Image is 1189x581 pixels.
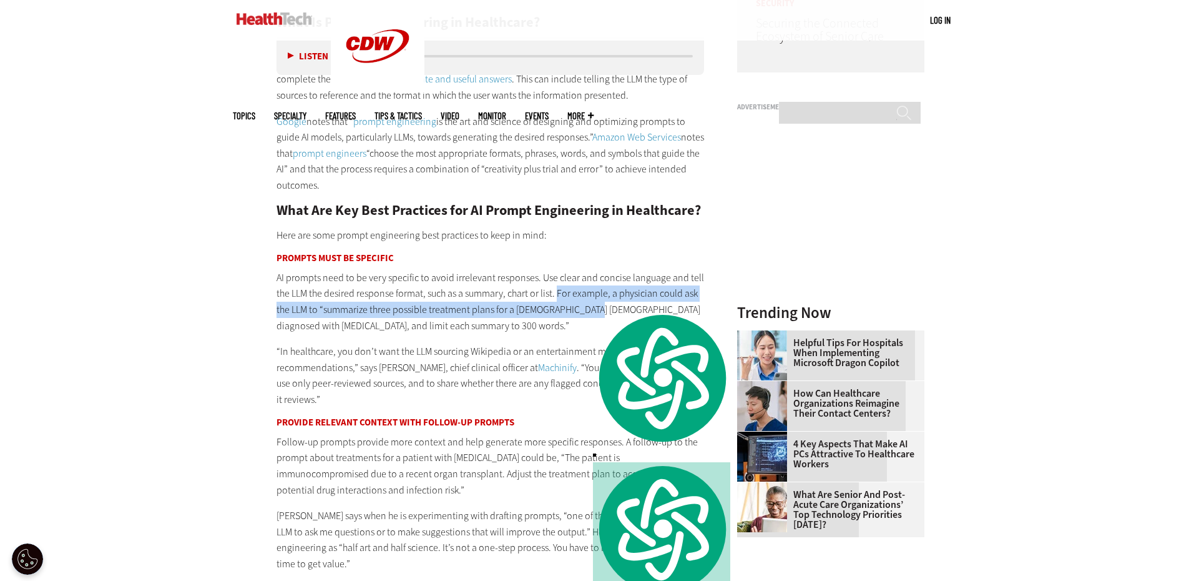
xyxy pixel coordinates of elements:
[737,389,917,419] a: How Can Healthcare Organizations Reimagine Their Contact Centers?
[276,508,705,572] p: [PERSON_NAME] says when he is experimenting with drafting prompts, “one of the things I do is I t...
[12,544,43,575] button: Open Preferences
[737,381,793,391] a: Healthcare contact center
[737,490,917,530] a: What Are Senior and Post-Acute Care Organizations’ Top Technology Priorities [DATE]?
[737,432,793,442] a: Desktop monitor with brain AI concept
[592,131,681,144] a: Amazon Web Services
[276,204,705,217] h2: What Are Key Best Practices for AI Prompt Engineering in Healthcare?
[538,361,577,374] a: Machinify
[276,254,705,263] h3: Prompts Must Be Specific
[737,104,924,111] h3: Advertisement
[237,12,312,25] img: Home
[567,111,594,121] span: More
[293,147,366,160] a: prompt engineers
[737,439,917,469] a: 4 Key Aspects That Make AI PCs Attractive to Healthcare Workers
[276,344,705,407] p: “In healthcare, you don’t want the LLM sourcing Wikipedia or an entertainment magazine for diagno...
[276,270,705,334] p: AI prompts need to be very specific to avoid irrelevant responses. Use clear and concise language...
[737,330,787,380] img: Doctor using phone to dictate to tablet
[737,330,793,340] a: Doctor using phone to dictate to tablet
[737,305,924,320] h3: Trending Now
[737,482,787,532] img: Older person using tablet
[276,418,705,427] h3: Provide Relevant Context With Follow-Up Prompts
[276,114,705,194] p: notes that “ is the art and science of designing and optimizing prompts to guide AI models, parti...
[325,111,356,121] a: Features
[478,111,506,121] a: MonITor
[441,111,459,121] a: Video
[737,381,787,431] img: Healthcare contact center
[593,311,730,445] img: logo.svg
[12,544,43,575] div: Cookie Settings
[930,14,951,27] div: User menu
[276,434,705,498] p: Follow-up prompts provide more context and help generate more specific responses. A follow-up to ...
[233,111,255,121] span: Topics
[737,482,793,492] a: Older person using tablet
[374,111,422,121] a: Tips & Tactics
[274,111,306,121] span: Specialty
[276,227,705,244] p: Here are some prompt engineering best practices to keep in mind:
[331,82,424,96] a: CDW
[930,14,951,26] a: Log in
[525,111,549,121] a: Events
[737,338,917,368] a: Helpful Tips for Hospitals When Implementing Microsoft Dragon Copilot
[737,432,787,482] img: Desktop monitor with brain AI concept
